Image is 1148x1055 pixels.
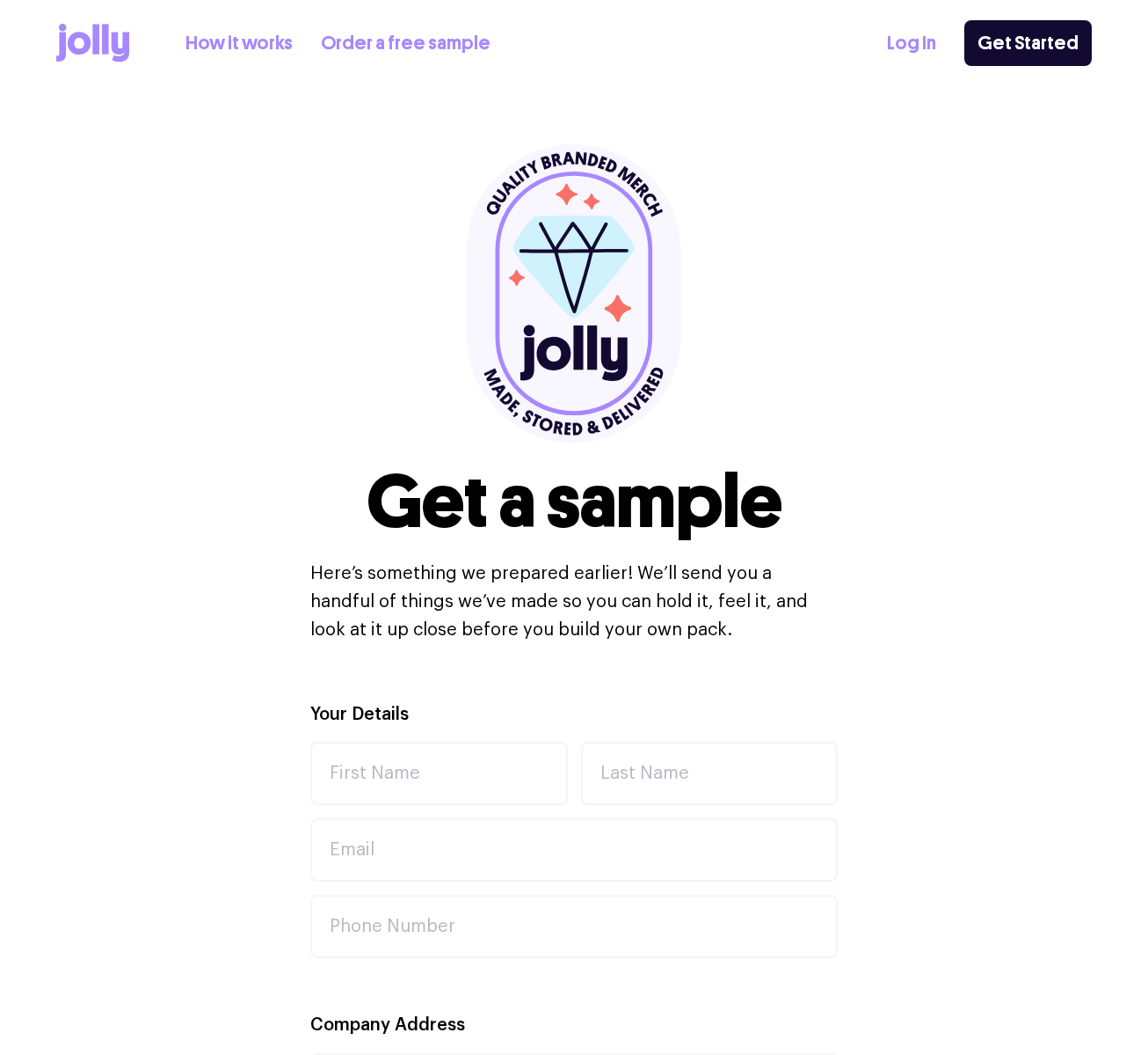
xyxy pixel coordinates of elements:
a: How it works [185,29,293,58]
p: Here’s something we prepared earlier! We’ll send you a handful of things we’ve made so you can ho... [310,560,838,644]
label: Company Address [310,1013,465,1038]
a: Get Started [964,20,1092,66]
label: Your Details [310,702,409,728]
a: Order a free sample [321,29,490,58]
h1: Get a sample [367,465,782,538]
a: Log In [887,29,936,58]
